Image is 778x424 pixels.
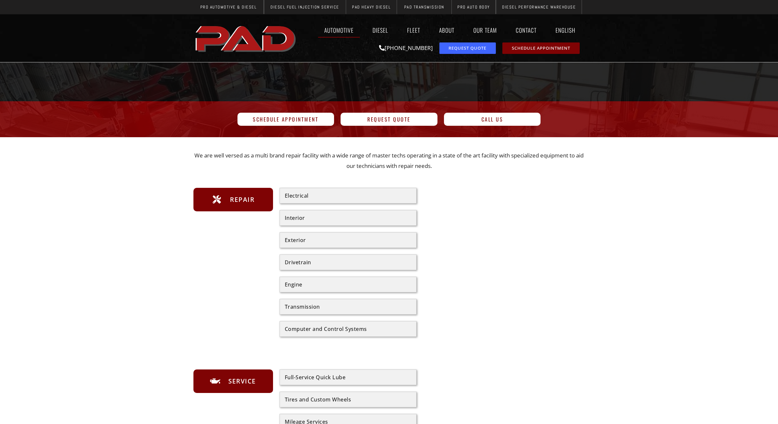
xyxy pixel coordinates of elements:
div: Transmission [285,304,411,309]
a: Fleet [401,23,426,38]
a: Automotive [318,23,360,38]
a: pro automotive and diesel home page [193,21,299,56]
a: Schedule Appointment [237,113,334,126]
span: Call Us [481,117,503,122]
span: Pro Auto Body [457,5,490,9]
a: English [549,23,585,38]
span: Schedule Appointment [253,117,318,122]
a: request a service or repair quote [439,42,496,54]
a: schedule repair or service appointment [502,42,580,54]
nav: Menu [299,23,585,38]
div: Engine [285,282,411,287]
div: Electrical [285,193,411,198]
a: Request Quote [341,113,437,126]
span: Diesel Performance Warehouse [502,5,576,9]
span: Repair [228,194,254,205]
a: Diesel [366,23,394,38]
span: Service [227,376,256,386]
span: PAD Heavy Diesel [352,5,390,9]
a: Contact [510,23,543,38]
span: Request Quote [367,117,411,122]
img: The image shows the word "PAD" in bold, red, uppercase letters with a slight shadow effect. [193,21,299,56]
div: Exterior [285,237,411,243]
div: Tires and Custom Wheels [285,397,411,402]
span: Diesel Fuel Injection Service [270,5,339,9]
div: Computer and Control Systems [285,326,411,332]
a: About [433,23,461,38]
span: Request Quote [449,46,486,50]
div: Interior [285,215,411,220]
div: Drivetrain [285,260,411,265]
div: Full-Service Quick Lube [285,375,411,380]
a: [PHONE_NUMBER] [379,44,433,52]
p: We are well versed as a multi brand repair facility with a wide range of master techs operating i... [193,150,585,171]
span: Schedule Appointment [512,46,570,50]
a: Call Us [444,113,541,126]
a: Our Team [467,23,503,38]
span: PAD Transmission [404,5,444,9]
span: Pro Automotive & Diesel [200,5,257,9]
